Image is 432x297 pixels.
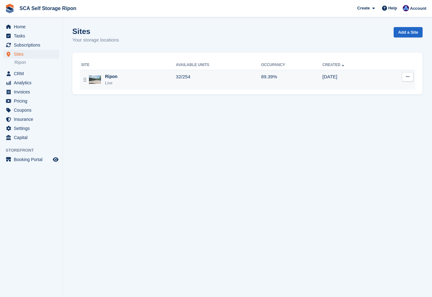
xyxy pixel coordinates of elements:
[14,87,52,96] span: Invoices
[14,22,52,31] span: Home
[14,97,52,105] span: Pricing
[14,69,52,78] span: CRM
[14,78,52,87] span: Analytics
[3,22,59,31] a: menu
[14,50,52,59] span: Sites
[14,41,52,49] span: Subscriptions
[3,50,59,59] a: menu
[323,70,381,89] td: [DATE]
[3,41,59,49] a: menu
[261,60,322,70] th: Occupancy
[3,124,59,133] a: menu
[410,5,426,12] span: Account
[3,78,59,87] a: menu
[14,124,52,133] span: Settings
[3,133,59,142] a: menu
[394,27,423,37] a: Add a Site
[14,59,59,65] a: Ripon
[14,133,52,142] span: Capital
[72,36,119,44] p: Your storage locations
[3,31,59,40] a: menu
[3,106,59,115] a: menu
[6,147,63,154] span: Storefront
[105,73,118,80] div: Ripon
[357,5,370,11] span: Create
[176,60,261,70] th: Available Units
[14,155,52,164] span: Booking Portal
[80,60,176,70] th: Site
[105,80,118,86] div: Live
[3,87,59,96] a: menu
[3,69,59,78] a: menu
[14,106,52,115] span: Coupons
[89,75,101,84] img: Image of Ripon site
[403,5,409,11] img: Sarah Race
[176,70,261,89] td: 32/254
[261,70,322,89] td: 89.39%
[3,115,59,124] a: menu
[17,3,79,14] a: SCA Self Storage Ripon
[323,63,346,67] a: Created
[5,4,14,13] img: stora-icon-8386f47178a22dfd0bd8f6a31ec36ba5ce8667c1dd55bd0f319d3a0aa187defe.svg
[3,155,59,164] a: menu
[3,97,59,105] a: menu
[52,156,59,163] a: Preview store
[14,31,52,40] span: Tasks
[388,5,397,11] span: Help
[72,27,119,36] h1: Sites
[14,115,52,124] span: Insurance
